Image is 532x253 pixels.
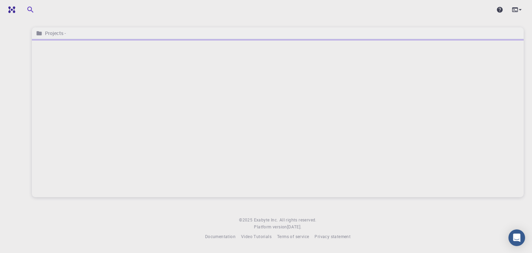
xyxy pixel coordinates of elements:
a: Exabyte Inc. [254,217,278,224]
img: logo [6,6,15,13]
a: Privacy statement [314,233,351,240]
a: Video Tutorials [241,233,272,240]
h6: Projects - [42,29,66,37]
span: © 2025 [239,217,254,224]
span: All rights reserved. [280,217,317,224]
a: Documentation [205,233,236,240]
span: Terms of service [277,234,309,239]
span: Exabyte Inc. [254,217,278,223]
span: Platform version [254,224,287,230]
span: Documentation [205,234,236,239]
a: Terms of service [277,233,309,240]
span: Video Tutorials [241,234,272,239]
nav: breadcrumb [35,29,68,37]
span: [DATE] . [287,224,302,229]
span: Privacy statement [314,234,351,239]
div: Open Intercom Messenger [508,229,525,246]
a: [DATE]. [287,224,302,230]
